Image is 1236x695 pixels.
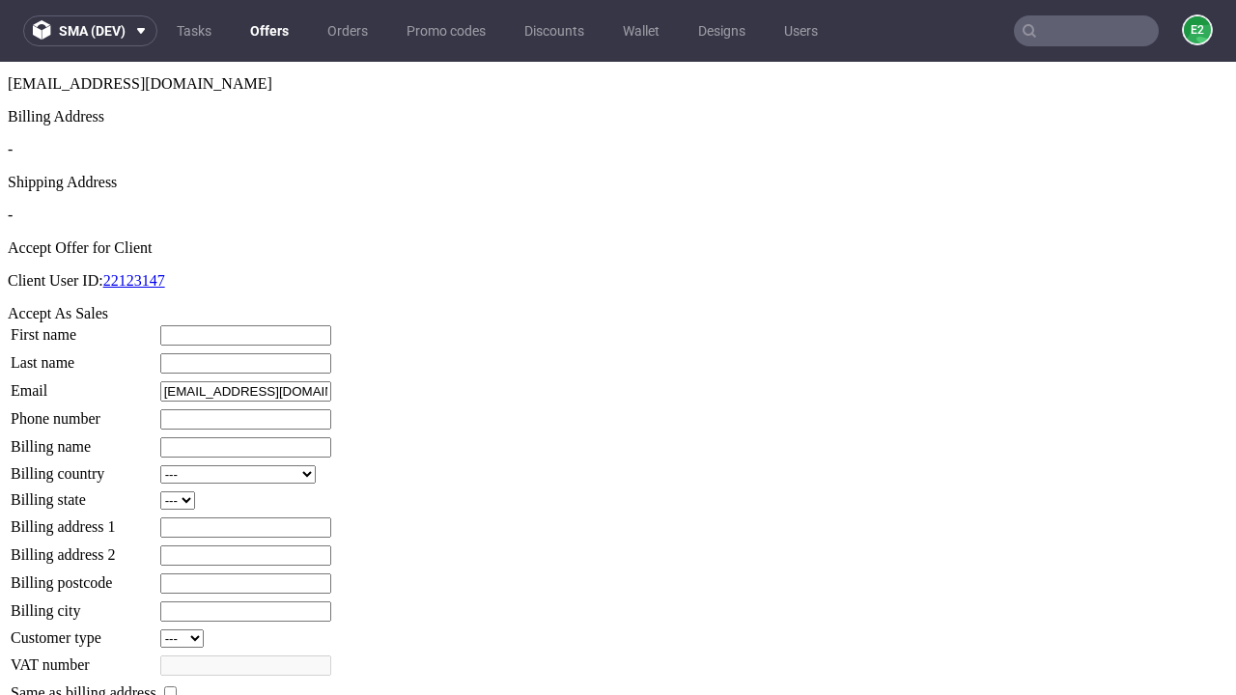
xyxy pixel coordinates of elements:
[10,291,157,313] td: Last name
[8,14,272,30] span: [EMAIL_ADDRESS][DOMAIN_NAME]
[8,112,1228,129] div: Shipping Address
[10,593,157,615] td: VAT number
[8,210,1228,228] p: Client User ID:
[10,403,157,423] td: Billing country
[10,483,157,505] td: Billing address 2
[772,15,829,46] a: Users
[165,15,223,46] a: Tasks
[1184,16,1211,43] figcaption: e2
[239,15,300,46] a: Offers
[8,145,13,161] span: -
[8,79,13,96] span: -
[10,375,157,397] td: Billing name
[8,243,1228,261] div: Accept As Sales
[23,15,157,46] button: sma (dev)
[10,319,157,341] td: Email
[611,15,671,46] a: Wallet
[8,46,1228,64] div: Billing Address
[10,455,157,477] td: Billing address 1
[10,263,157,285] td: First name
[10,347,157,369] td: Phone number
[395,15,497,46] a: Promo codes
[10,429,157,449] td: Billing state
[513,15,596,46] a: Discounts
[8,178,1228,195] div: Accept Offer for Client
[687,15,757,46] a: Designs
[10,621,157,642] td: Same as billing address
[59,24,126,38] span: sma (dev)
[316,15,379,46] a: Orders
[10,567,157,587] td: Customer type
[10,511,157,533] td: Billing postcode
[10,539,157,561] td: Billing city
[103,210,165,227] a: 22123147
